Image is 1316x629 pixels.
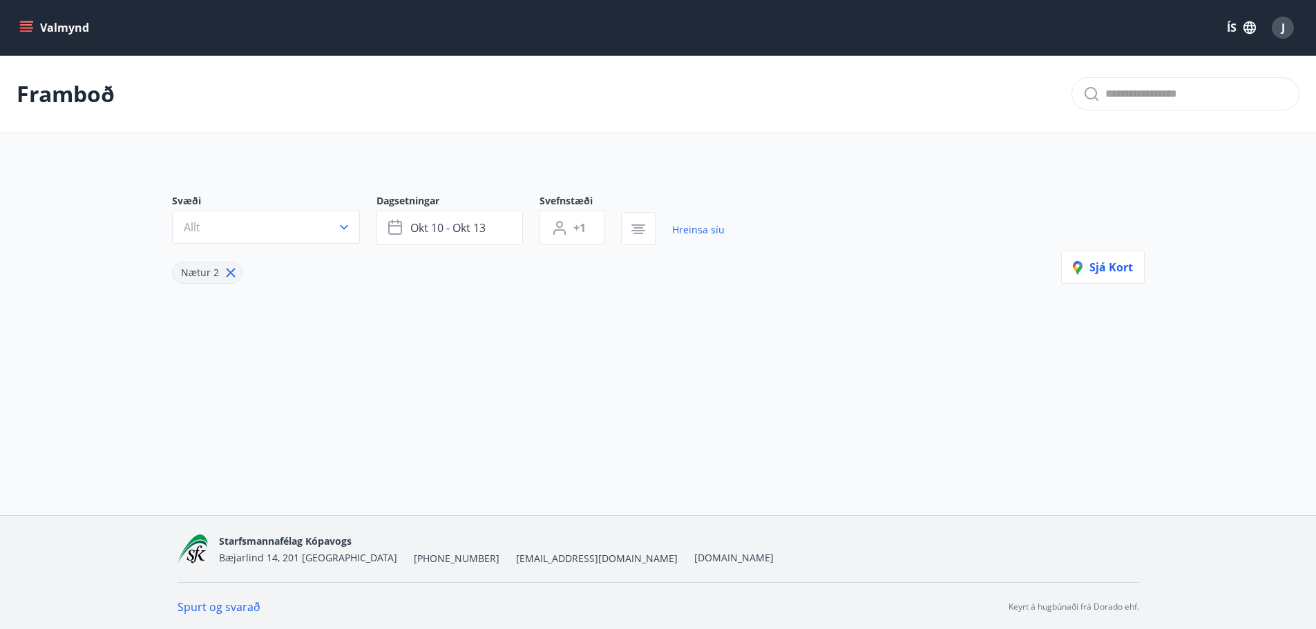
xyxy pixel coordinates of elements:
span: +1 [573,220,586,235]
span: J [1281,20,1285,35]
img: x5MjQkxwhnYn6YREZUTEa9Q4KsBUeQdWGts9Dj4O.png [178,534,209,564]
span: Svæði [172,194,376,211]
span: Bæjarlind 14, 201 [GEOGRAPHIC_DATA] [219,551,397,564]
span: Dagsetningar [376,194,540,211]
button: Allt [172,211,360,244]
button: ÍS [1219,15,1263,40]
a: Hreinsa síu [672,215,725,245]
button: Sjá kort [1061,251,1145,284]
span: Nætur 2 [181,266,219,279]
p: Keyrt á hugbúnaði frá Dorado ehf. [1009,601,1139,613]
button: okt 10 - okt 13 [376,211,523,245]
span: [PHONE_NUMBER] [414,552,499,565]
a: [DOMAIN_NAME] [694,551,774,564]
p: Framboð [17,79,115,109]
span: Starfsmannafélag Kópavogs [219,534,352,548]
span: [EMAIL_ADDRESS][DOMAIN_NAME] [516,552,678,565]
div: Nætur 2 [172,262,242,284]
a: Spurt og svarað [178,599,260,615]
button: J [1266,11,1299,44]
span: Allt [184,220,200,235]
button: menu [17,15,95,40]
span: okt 10 - okt 13 [410,220,486,235]
button: +1 [540,211,604,245]
span: Sjá kort [1073,260,1133,275]
span: Svefnstæði [540,194,621,211]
